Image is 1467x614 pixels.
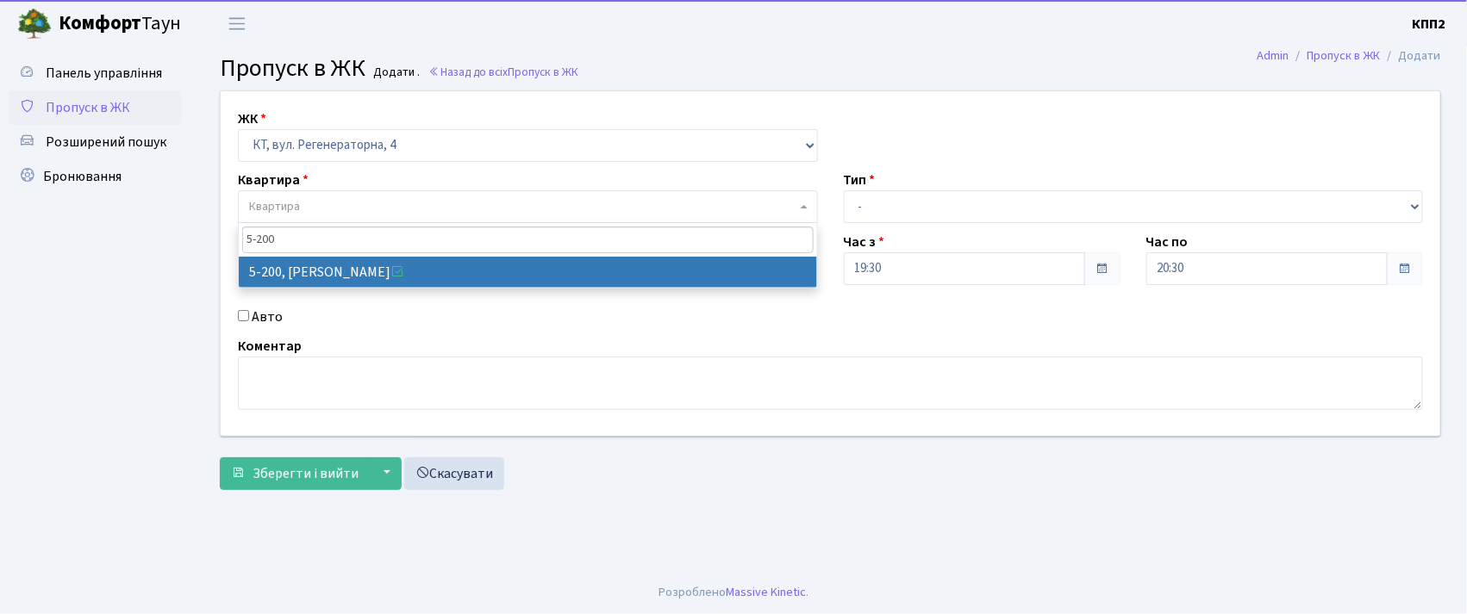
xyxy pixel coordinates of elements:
b: Комфорт [59,9,141,37]
label: Авто [252,307,283,327]
a: Панель управління [9,56,181,90]
img: logo.png [17,7,52,41]
div: Розроблено . [659,583,808,602]
label: ЖК [238,109,266,129]
span: Зберегти і вийти [253,464,359,483]
b: КПП2 [1413,15,1446,34]
nav: breadcrumb [1232,38,1467,74]
label: Коментар [238,336,302,357]
li: 5-200, [PERSON_NAME] [239,257,817,288]
label: Час з [844,232,885,252]
span: Пропуск в ЖК [46,98,130,117]
a: Admin [1258,47,1289,65]
label: Тип [844,170,876,190]
a: Бронювання [9,159,181,194]
a: Назад до всіхПропуск в ЖК [428,64,578,80]
li: Додати [1381,47,1441,65]
span: Бронювання [43,167,122,186]
label: Час по [1146,232,1189,252]
span: Розширений пошук [46,133,166,152]
button: Переключити навігацію [215,9,259,38]
span: Панель управління [46,64,162,83]
button: Зберегти і вийти [220,457,370,490]
a: Скасувати [404,457,504,490]
small: Додати . [371,65,421,80]
span: Квартира [249,198,300,215]
a: Пропуск в ЖК [9,90,181,125]
a: Massive Kinetic [726,583,806,601]
a: КПП2 [1413,14,1446,34]
span: Пропуск в ЖК [220,51,365,85]
span: Таун [59,9,181,39]
span: Пропуск в ЖК [508,64,578,80]
label: Квартира [238,170,309,190]
a: Розширений пошук [9,125,181,159]
a: Пропуск в ЖК [1308,47,1381,65]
